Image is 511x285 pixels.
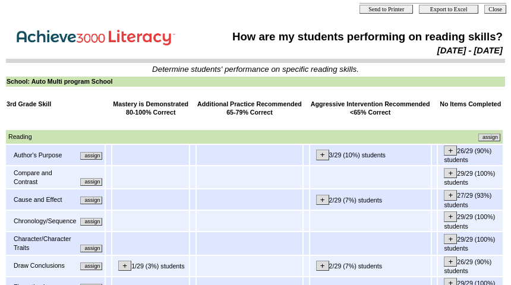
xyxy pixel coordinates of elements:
input: + [316,195,329,205]
td: Additional Practice Recommended 65-79% Correct [197,99,302,118]
img: Achieve3000 Reports Logo [8,23,187,49]
td: 2/29 (7%) students [310,189,431,210]
input: + [316,150,329,160]
td: Compare and Contrast [13,168,77,186]
td: 26/29 (90%) students [438,145,503,165]
input: Send to Printer [359,5,413,14]
input: Assign additional materials that assess this skill. [80,218,102,226]
input: Assign additional materials that assess this skill. [80,197,102,204]
td: 29/29 (100%) students [438,166,503,188]
input: Assign additional materials that assess this skill. [478,134,500,141]
input: Assign additional materials that assess this skill. [80,245,102,252]
input: Assign additional materials that assess this skill. [80,178,102,186]
td: 3/29 (10%) students [310,145,431,165]
td: Cause and Effect [13,195,77,205]
input: + [444,145,457,156]
input: + [444,190,457,200]
td: Mastery is Demonstrated 80-100% Correct [112,99,189,118]
td: 29/29 (100%) students [438,232,503,254]
input: + [444,234,457,244]
td: 1/29 (3%) students [112,256,189,276]
td: Aggressive Intervention Recommended <65% Correct [310,99,431,118]
input: Assign additional materials that assess this skill. [80,152,102,160]
td: No Items Completed [438,99,503,118]
td: 26/29 (90%) students [438,256,503,276]
td: School: Auto Multi program School [6,77,505,87]
td: 3rd Grade Skill [6,99,105,118]
input: + [444,168,457,178]
input: + [444,256,457,267]
input: + [118,261,131,271]
td: 29/29 (100%) students [438,211,503,231]
td: Draw Conclusions [13,261,73,271]
td: Determine students' performance on specific reading skills. [7,65,504,74]
td: Character/Character Traits [13,234,77,252]
td: 27/29 (93%) students [438,189,503,210]
input: Close [484,5,506,14]
td: Chronology/Sequence [13,216,77,226]
td: [DATE] - [DATE] [206,45,503,56]
input: + [316,261,329,271]
td: Author's Purpose [13,150,77,160]
input: Export to Excel [419,5,478,14]
td: How are my students performing on reading skills? [206,30,503,44]
input: + [444,211,457,221]
td: Reading [8,132,253,142]
td: 2/29 (7%) students [310,256,431,276]
input: Assign additional materials that assess this skill. [80,262,102,270]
